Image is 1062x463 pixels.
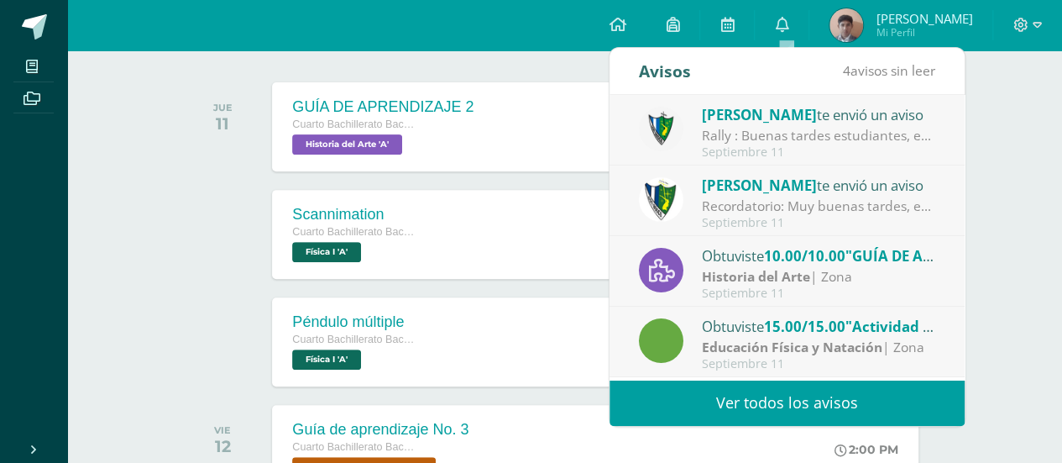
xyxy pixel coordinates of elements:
[702,145,935,160] div: Septiembre 11
[292,334,418,345] span: Cuarto Bachillerato Bachillerato en CCLL con Orientación en Diseño Gráfico
[292,118,418,130] span: Cuarto Bachillerato Bachillerato en CCLL con Orientación en Diseño Gráfico
[639,48,691,94] div: Avisos
[845,317,938,336] span: "Actividad 2"
[702,315,935,337] div: Obtuviste en
[292,242,361,262] span: Física I 'A'
[702,197,935,216] div: Recordatorio: Muy buenas tardes, estimados estudiantes. Es un gusto saludarles. Por este medio, l...
[702,105,817,124] span: [PERSON_NAME]
[292,206,418,224] div: Scannimation
[292,226,418,238] span: Cuarto Bachillerato Bachillerato en CCLL con Orientación en Diseño Gráfico
[702,216,935,230] div: Septiembre 11
[639,107,683,151] img: 9f174a157161b4ddbe12118a61fed988.png
[213,113,233,134] div: 11
[829,8,863,42] img: 946dd18922e63a2350e6f3cd199b2dab.png
[843,61,850,80] span: 4
[702,357,935,371] div: Septiembre 11
[702,103,935,125] div: te envió un aviso
[834,442,898,457] div: 2:00 PM
[292,441,418,453] span: Cuarto Bachillerato Bachillerato en CCLL con Orientación en Diseño Gráfico
[292,98,473,116] div: GUÍA DE APRENDIZAJE 2
[843,61,935,80] span: avisos sin leer
[702,245,935,266] div: Obtuviste en
[214,424,231,436] div: VIE
[639,177,683,222] img: 9f5bafb53b5c1c4adc2b8adf68a26909.png
[702,174,935,196] div: te envió un aviso
[876,10,972,27] span: [PERSON_NAME]
[609,380,965,426] a: Ver todos los avisos
[876,25,972,39] span: Mi Perfil
[702,176,817,195] span: [PERSON_NAME]
[702,338,935,357] div: | Zona
[845,246,1025,266] span: "GUÍA DE APRENDIZAJE 2"
[292,350,361,370] span: Física I 'A'
[702,126,935,145] div: Rally : Buenas tardes estudiantes, es un gusto saludarlos. Por este medio se informa que los jóve...
[764,246,845,266] span: 10.00/10.00
[702,287,935,301] div: Septiembre 11
[292,134,402,155] span: Historia del Arte 'A'
[292,313,418,331] div: Péndulo múltiple
[702,338,882,356] strong: Educación Física y Natación
[702,267,935,287] div: | Zona
[213,102,233,113] div: JUE
[214,436,231,456] div: 12
[292,421,468,439] div: Guía de aprendizaje No. 3
[764,317,845,336] span: 15.00/15.00
[702,267,810,286] strong: Historia del Arte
